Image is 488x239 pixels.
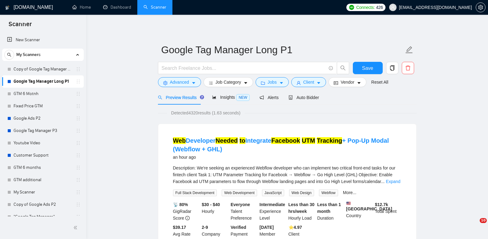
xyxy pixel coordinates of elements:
span: robot [288,95,293,100]
a: New Scanner [7,34,79,46]
a: WebDeveloperNeeded toIntegrateFacebook UTM Tracking+ Pop-Up Modal (Webflow + GHL) [173,137,389,153]
div: Description: We're seeking an experienced Webflow developer who can implement two critical front-... [173,165,401,185]
mark: Web [173,137,186,144]
span: caret-down [192,81,196,85]
span: Alerts [260,95,279,100]
button: delete [402,62,414,74]
span: caret-down [357,81,361,85]
span: idcard [334,81,338,85]
span: Auto Bidder [288,95,319,100]
span: user [296,81,301,85]
div: Duration [316,201,345,221]
img: upwork-logo.png [349,5,354,10]
a: setting [476,5,486,10]
b: Less than 1 month [317,202,341,214]
span: Preview Results [158,95,202,100]
span: double-left [73,225,79,231]
a: Expand [386,179,400,184]
li: New Scanner [2,34,84,46]
span: user [391,5,395,10]
span: Advanced [170,79,189,86]
div: Country [345,201,374,221]
mark: Needed [216,137,238,144]
span: Job Category [216,79,241,86]
div: an hour ago [173,153,401,161]
b: [GEOGRAPHIC_DATA] [346,201,392,211]
span: holder [76,104,81,109]
span: Connects: [356,4,375,11]
span: Web Development [222,189,257,196]
span: holder [76,202,81,207]
a: Fixed Price GTM [14,100,72,112]
a: My Scanner [14,186,72,198]
a: Google Ads P2 [14,112,72,125]
b: ⭐️ 4.97 [288,225,302,230]
li: My Scanners [2,49,84,235]
span: holder [76,116,81,121]
mark: to [240,137,245,144]
span: Description: We're seeking an experienced Webflow developer who can implement two critical front-... [173,165,396,184]
span: Jobs [268,79,277,86]
span: Web Design [289,189,314,196]
button: Save [353,62,383,74]
div: Tooltip anchor [199,94,205,100]
a: dashboardDashboard [103,5,131,10]
b: Verified [231,225,246,230]
b: Less than 30 hrs/week [288,202,315,214]
b: 📡 80% [173,202,188,207]
span: holder [76,128,81,133]
mark: Facebook [271,137,300,144]
img: 🇺🇸 [346,201,351,205]
span: 10 [480,218,487,223]
span: Vendor [341,79,354,86]
a: GTM 6 months [14,161,72,174]
span: Insights [212,95,250,100]
span: search [158,95,162,100]
span: Save [362,64,373,72]
a: homeHome [72,5,91,10]
img: logo [5,3,10,13]
mark: UTM [302,137,315,144]
a: "Google Tag Manager" [14,211,72,223]
b: 2-9 [202,225,208,230]
span: ... [381,179,385,184]
b: Intermediate [260,202,285,207]
a: Copy of Google Tag Manager Long P1 [14,63,72,75]
a: searchScanner [143,5,166,10]
div: Hourly [200,201,229,221]
span: info-circle [185,216,190,220]
div: Experience Level [258,201,287,221]
span: folder [261,81,265,85]
a: Copy of Google Ads P2 [14,198,72,211]
span: caret-down [279,81,284,85]
span: caret-down [317,81,321,85]
span: edit [405,46,413,54]
input: Scanner name... [161,42,404,58]
span: holder [76,153,81,158]
span: area-chart [212,95,216,99]
b: $ 12.7k [375,202,388,207]
a: GTM 6 Motnh [14,88,72,100]
a: Reset All [371,79,388,86]
span: holder [76,67,81,72]
span: holder [76,79,81,84]
span: holder [76,177,81,182]
button: setting [476,2,486,12]
span: info-circle [329,66,333,70]
input: Search Freelance Jobs... [162,64,326,72]
span: Client [303,79,314,86]
button: barsJob Categorycaret-down [204,77,253,87]
a: GTM additional [14,174,72,186]
span: holder [76,91,81,96]
button: settingAdvancedcaret-down [158,77,201,87]
span: search [337,65,349,71]
span: copy [386,65,398,71]
span: delete [402,65,414,71]
b: [DATE] [260,225,274,230]
span: bars [209,81,213,85]
span: NEW [236,94,250,101]
span: holder [76,214,81,219]
mark: Tracking [317,137,342,144]
div: GigRadar Score [172,201,201,221]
